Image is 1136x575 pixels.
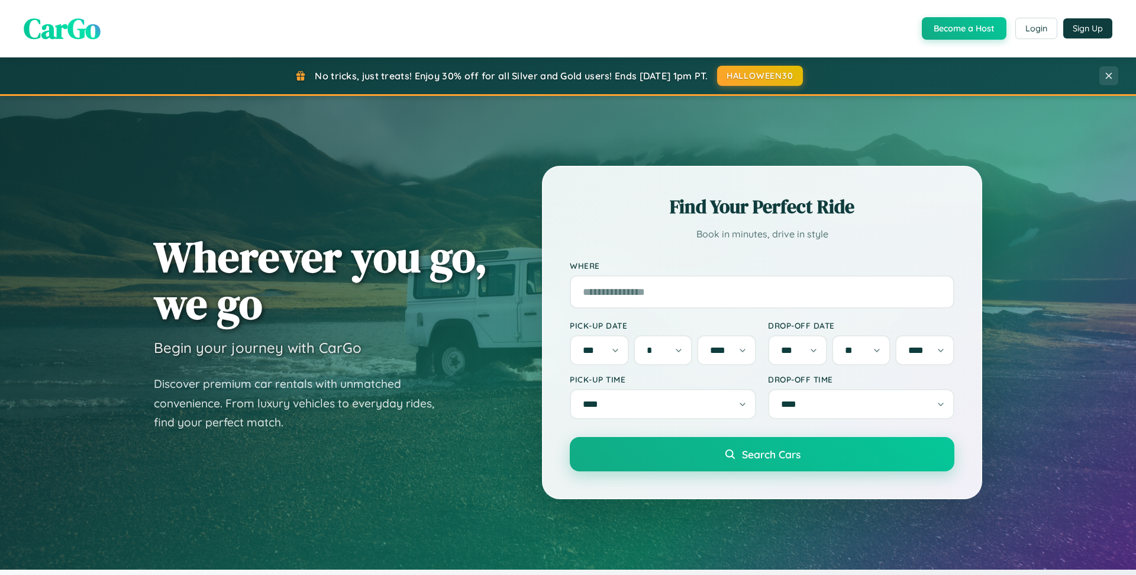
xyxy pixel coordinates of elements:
[570,374,756,384] label: Pick-up Time
[768,374,954,384] label: Drop-off Time
[742,448,801,461] span: Search Cars
[154,233,488,327] h1: Wherever you go, we go
[24,9,101,48] span: CarGo
[154,374,450,432] p: Discover premium car rentals with unmatched convenience. From luxury vehicles to everyday rides, ...
[315,70,708,82] span: No tricks, just treats! Enjoy 30% off for all Silver and Gold users! Ends [DATE] 1pm PT.
[768,320,954,330] label: Drop-off Date
[922,17,1006,40] button: Become a Host
[1015,18,1057,39] button: Login
[717,66,803,86] button: HALLOWEEN30
[1063,18,1112,38] button: Sign Up
[570,226,954,243] p: Book in minutes, drive in style
[570,320,756,330] label: Pick-up Date
[570,261,954,271] label: Where
[570,194,954,220] h2: Find Your Perfect Ride
[154,339,362,356] h3: Begin your journey with CarGo
[570,437,954,471] button: Search Cars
